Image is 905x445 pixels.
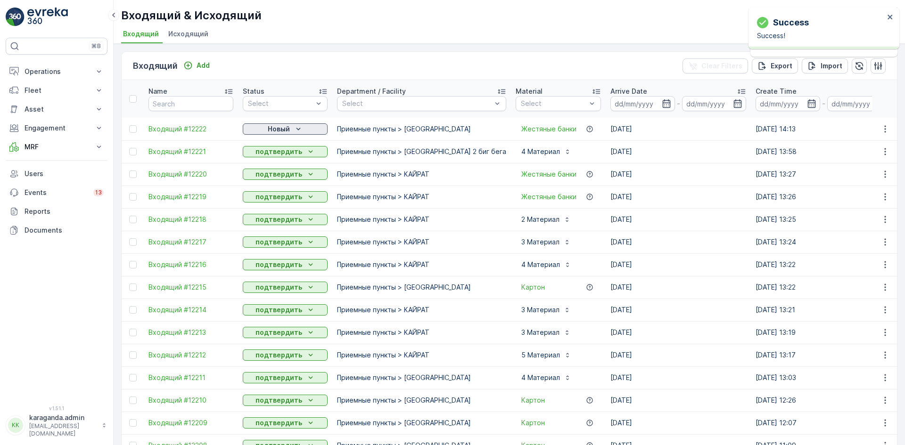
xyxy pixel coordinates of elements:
[129,351,137,359] div: Toggle Row Selected
[148,147,233,156] span: Входящий #12221
[95,189,102,196] p: 13
[521,305,559,315] p: 3 Материал
[751,344,896,366] td: [DATE] 13:17
[255,328,302,337] p: подтвердить
[148,418,233,428] a: Входящий #12209
[148,305,233,315] a: Входящий #12214
[751,299,896,321] td: [DATE] 13:21
[606,366,751,389] td: [DATE]
[243,395,328,406] button: подтвердить
[129,419,137,427] div: Toggle Row Selected
[677,98,680,109] p: -
[6,119,107,138] button: Engagement
[148,396,233,405] a: Входящий #12210
[521,124,576,134] a: Жестяные банки
[683,58,748,73] button: Clear Filters
[606,118,751,140] td: [DATE]
[802,58,848,73] button: Import
[521,373,560,382] p: 4 Материал
[751,389,896,412] td: [DATE] 12:26
[516,370,577,385] button: 4 Материал
[606,163,751,186] td: [DATE]
[521,237,559,247] p: 3 Материал
[751,208,896,231] td: [DATE] 13:25
[148,192,233,202] a: Входящий #12219
[337,147,506,156] p: Приемные пункты > [GEOGRAPHIC_DATA] 2 биг бега
[606,299,751,321] td: [DATE]
[255,237,302,247] p: подтвердить
[606,231,751,253] td: [DATE]
[255,418,302,428] p: подтвердить
[610,96,675,111] input: dd/mm/yyyy
[243,417,328,429] button: подтвердить
[337,192,506,202] p: Приемные пункты > КАЙРАТ
[243,304,328,316] button: подтвердить
[827,96,892,111] input: dd/mm/yyyy
[129,374,137,381] div: Toggle Row Selected
[148,215,233,224] a: Входящий #12218
[751,163,896,186] td: [DATE] 13:27
[255,350,302,360] p: подтвердить
[751,253,896,276] td: [DATE] 13:22
[821,61,842,71] p: Import
[148,260,233,269] a: Входящий #12216
[751,186,896,208] td: [DATE] 13:26
[25,67,89,76] p: Operations
[255,260,302,269] p: подтвердить
[243,146,328,157] button: подтвердить
[148,237,233,247] a: Входящий #12217
[521,396,545,405] span: Картон
[255,283,302,292] p: подтвердить
[243,214,328,225] button: подтвердить
[6,413,107,437] button: KKkaraganda.admin[EMAIL_ADDRESS][DOMAIN_NAME]
[606,321,751,344] td: [DATE]
[25,188,88,197] p: Events
[243,327,328,338] button: подтвердить
[243,236,328,248] button: подтвердить
[606,208,751,231] td: [DATE]
[243,87,264,96] p: Status
[337,283,506,292] p: Приемные пункты > [GEOGRAPHIC_DATA]
[148,283,233,292] a: Входящий #12215
[701,61,742,71] p: Clear Filters
[521,215,559,224] p: 2 Материал
[682,96,747,111] input: dd/mm/yyyy
[129,306,137,314] div: Toggle Row Selected
[521,99,586,108] p: Select
[255,215,302,224] p: подтвердить
[148,373,233,382] span: Входящий #12211
[148,96,233,111] input: Search
[148,87,167,96] p: Name
[521,418,545,428] a: Картон
[516,87,543,96] p: Material
[6,164,107,183] a: Users
[342,99,492,108] p: Select
[751,118,896,140] td: [DATE] 14:13
[521,147,560,156] p: 4 Материал
[6,202,107,221] a: Reports
[337,350,506,360] p: Приемные пункты > КАЙРАТ
[337,373,506,382] p: Приемные пункты > [GEOGRAPHIC_DATA]
[243,259,328,270] button: подтвердить
[91,42,101,50] p: ⌘B
[337,260,506,269] p: Приемные пункты > КАЙРАТ
[337,328,506,337] p: Приемные пункты > КАЙРАТ
[606,276,751,299] td: [DATE]
[337,215,506,224] p: Приемные пункты > КАЙРАТ
[255,373,302,382] p: подтвердить
[243,349,328,361] button: подтвердить
[337,170,506,179] p: Приемные пункты > КАЙРАТ
[337,124,506,134] p: Приемные пункты > [GEOGRAPHIC_DATA]
[243,282,328,293] button: подтвердить
[248,99,313,108] p: Select
[773,16,809,29] p: Success
[6,62,107,81] button: Operations
[197,61,210,70] p: Add
[521,192,576,202] a: Жестяные банки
